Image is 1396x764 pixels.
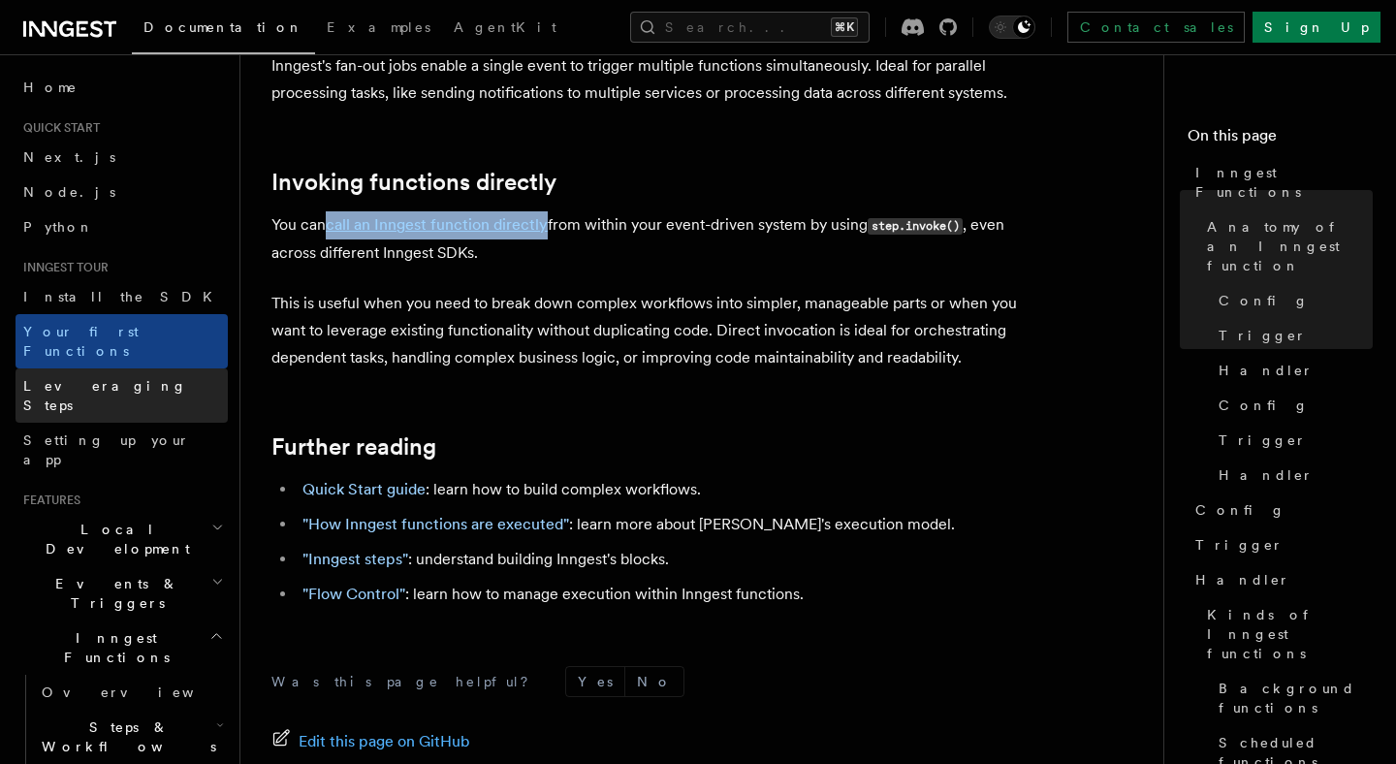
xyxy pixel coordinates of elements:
[1211,318,1373,353] a: Trigger
[271,169,556,196] a: Invoking functions directly
[625,667,683,696] button: No
[1195,570,1290,589] span: Handler
[297,546,1047,573] li: : understand building Inngest's blocks.
[16,70,228,105] a: Home
[34,710,228,764] button: Steps & Workflows
[16,628,209,667] span: Inngest Functions
[132,6,315,54] a: Documentation
[16,120,100,136] span: Quick start
[1211,458,1373,493] a: Handler
[23,149,115,165] span: Next.js
[16,368,228,423] a: Leveraging Steps
[297,581,1047,608] li: : learn how to manage execution within Inngest functions.
[42,684,241,700] span: Overview
[23,289,224,304] span: Install the SDK
[454,19,556,35] span: AgentKit
[1207,605,1373,663] span: Kinds of Inngest functions
[34,675,228,710] a: Overview
[297,476,1047,503] li: : learn how to build complex workflows.
[1188,493,1373,527] a: Config
[16,423,228,477] a: Setting up your app
[297,511,1047,538] li: : learn more about [PERSON_NAME]'s execution model.
[1211,423,1373,458] a: Trigger
[16,520,211,558] span: Local Development
[1195,500,1285,520] span: Config
[868,218,963,235] code: step.invoke()
[442,6,568,52] a: AgentKit
[23,184,115,200] span: Node.js
[1219,465,1314,485] span: Handler
[16,140,228,175] a: Next.js
[271,211,1047,267] p: You can from within your event-driven system by using , even across different Inngest SDKs.
[299,728,470,755] span: Edit this page on GitHub
[271,290,1047,371] p: This is useful when you need to break down complex workflows into simpler, manageable parts or wh...
[271,728,470,755] a: Edit this page on GitHub
[302,550,408,568] a: "Inngest steps"
[1219,326,1307,345] span: Trigger
[1188,155,1373,209] a: Inngest Functions
[271,52,1047,107] p: Inngest's fan-out jobs enable a single event to trigger multiple functions simultaneously. Ideal ...
[326,215,548,234] a: call an Inngest function directly
[831,17,858,37] kbd: ⌘K
[1211,353,1373,388] a: Handler
[1211,388,1373,423] a: Config
[23,78,78,97] span: Home
[23,432,190,467] span: Setting up your app
[1207,217,1373,275] span: Anatomy of an Inngest function
[143,19,303,35] span: Documentation
[16,566,228,621] button: Events & Triggers
[1211,283,1373,318] a: Config
[1211,671,1373,725] a: Background functions
[1067,12,1245,43] a: Contact sales
[16,574,211,613] span: Events & Triggers
[315,6,442,52] a: Examples
[34,717,216,756] span: Steps & Workflows
[1188,527,1373,562] a: Trigger
[566,667,624,696] button: Yes
[23,378,187,413] span: Leveraging Steps
[1219,291,1309,310] span: Config
[1219,396,1309,415] span: Config
[302,480,426,498] a: Quick Start guide
[16,279,228,314] a: Install the SDK
[1188,562,1373,597] a: Handler
[1195,535,1284,555] span: Trigger
[23,219,94,235] span: Python
[16,209,228,244] a: Python
[16,493,80,508] span: Features
[1253,12,1380,43] a: Sign Up
[1199,597,1373,671] a: Kinds of Inngest functions
[1219,361,1314,380] span: Handler
[302,515,569,533] a: "How Inngest functions are executed"
[16,621,228,675] button: Inngest Functions
[989,16,1035,39] button: Toggle dark mode
[302,585,405,603] a: "Flow Control"
[630,12,870,43] button: Search...⌘K
[327,19,430,35] span: Examples
[271,672,542,691] p: Was this page helpful?
[16,260,109,275] span: Inngest tour
[1199,209,1373,283] a: Anatomy of an Inngest function
[1195,163,1373,202] span: Inngest Functions
[1219,430,1307,450] span: Trigger
[23,324,139,359] span: Your first Functions
[1188,124,1373,155] h4: On this page
[1219,679,1373,717] span: Background functions
[16,175,228,209] a: Node.js
[16,512,228,566] button: Local Development
[271,433,436,461] a: Further reading
[16,314,228,368] a: Your first Functions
